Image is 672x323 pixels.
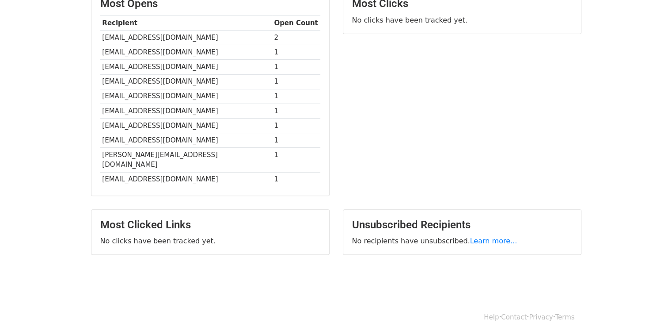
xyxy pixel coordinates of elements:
td: [EMAIL_ADDRESS][DOMAIN_NAME] [100,74,272,89]
iframe: Chat Widget [628,281,672,323]
td: [EMAIL_ADDRESS][DOMAIN_NAME] [100,118,272,133]
td: 1 [272,148,320,173]
td: [EMAIL_ADDRESS][DOMAIN_NAME] [100,60,272,74]
div: Widget chat [628,281,672,323]
h3: Most Clicked Links [100,219,320,231]
td: 1 [272,60,320,74]
a: Privacy [529,313,553,321]
td: [EMAIL_ADDRESS][DOMAIN_NAME] [100,89,272,104]
td: 1 [272,89,320,104]
th: Recipient [100,16,272,31]
p: No recipients have unsubscribed. [352,236,572,246]
td: 1 [272,118,320,133]
td: [EMAIL_ADDRESS][DOMAIN_NAME] [100,133,272,147]
td: [EMAIL_ADDRESS][DOMAIN_NAME] [100,31,272,45]
td: 1 [272,133,320,147]
p: No clicks have been tracked yet. [352,15,572,25]
td: [EMAIL_ADDRESS][DOMAIN_NAME] [100,172,272,187]
td: [PERSON_NAME][EMAIL_ADDRESS][DOMAIN_NAME] [100,148,272,173]
td: 1 [272,104,320,118]
a: Learn more... [470,237,517,245]
td: [EMAIL_ADDRESS][DOMAIN_NAME] [100,104,272,118]
a: Terms [555,313,574,321]
td: 1 [272,45,320,60]
th: Open Count [272,16,320,31]
h3: Unsubscribed Recipients [352,219,572,231]
td: 1 [272,74,320,89]
p: No clicks have been tracked yet. [100,236,320,246]
td: 1 [272,172,320,187]
a: Help [484,313,499,321]
td: [EMAIL_ADDRESS][DOMAIN_NAME] [100,45,272,60]
td: 2 [272,31,320,45]
a: Contact [501,313,527,321]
